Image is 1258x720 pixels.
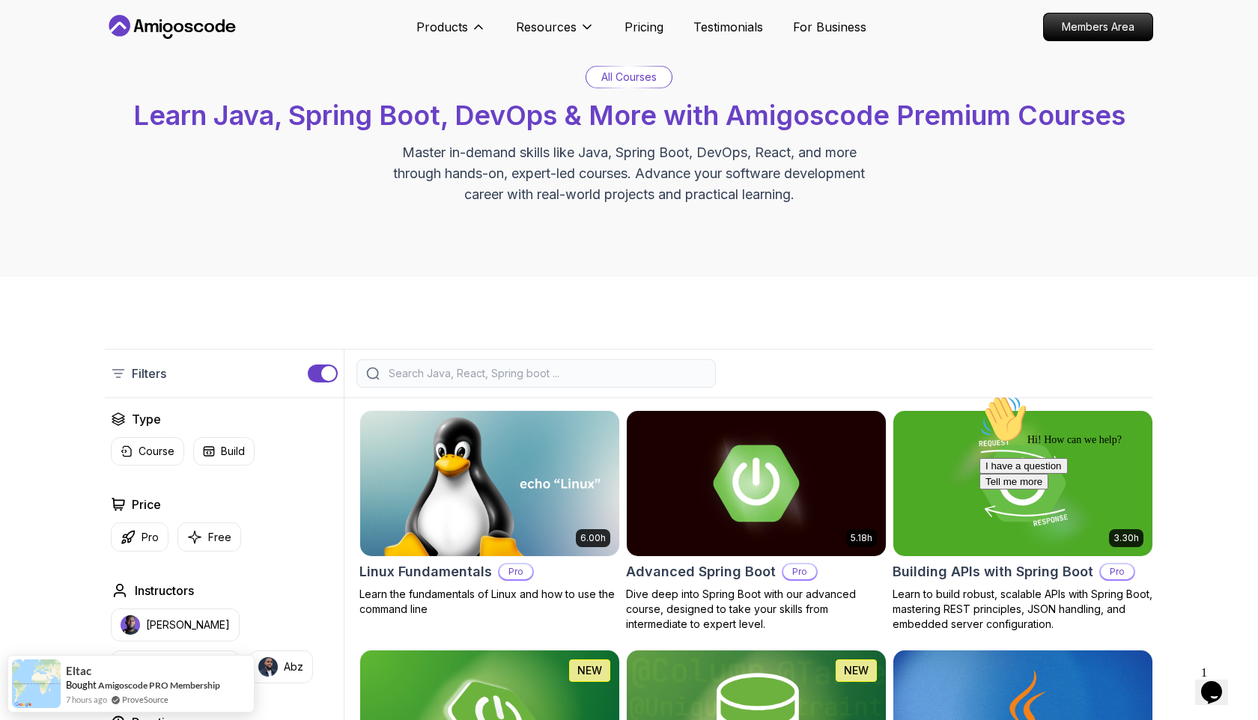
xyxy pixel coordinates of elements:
a: Testimonials [693,18,763,36]
p: Abz [284,659,303,674]
a: Members Area [1043,13,1153,41]
h2: Price [132,495,161,513]
h2: Building APIs with Spring Boot [893,561,1093,582]
p: NEW [577,663,602,678]
a: Building APIs with Spring Boot card3.30hBuilding APIs with Spring BootProLearn to build robust, s... [893,410,1153,632]
h2: Type [132,410,161,428]
span: Bought [66,679,97,691]
button: Products [416,18,486,48]
button: Free [177,522,241,552]
p: Course [139,444,174,459]
div: 👋Hi! How can we help?I have a questionTell me more [6,6,276,100]
h2: Linux Fundamentals [359,561,492,582]
a: Linux Fundamentals card6.00hLinux FundamentalsProLearn the fundamentals of Linux and how to use t... [359,410,620,617]
p: [PERSON_NAME] [146,617,230,632]
p: Learn the fundamentals of Linux and how to use the command line [359,587,620,617]
a: Amigoscode PRO Membership [98,680,220,691]
img: instructor img [121,615,140,635]
a: Advanced Spring Boot card5.18hAdvanced Spring BootProDive deep into Spring Boot with our advanced... [626,410,887,632]
span: Eltac [66,665,91,677]
img: provesource social proof notification image [12,659,61,708]
iframe: chat widget [1195,660,1243,705]
img: :wave: [6,6,54,54]
button: Course [111,437,184,466]
p: Filters [132,364,166,382]
h2: Advanced Spring Boot [626,561,776,582]
p: Members Area [1044,13,1152,40]
a: For Business [793,18,866,36]
img: Advanced Spring Boot card [627,411,886,556]
button: Resources [516,18,595,48]
p: NEW [844,663,869,678]
p: Dive deep into Spring Boot with our advanced course, designed to take your skills from intermedia... [626,587,887,632]
p: Free [208,530,231,545]
p: 6.00h [580,532,606,544]
p: Pro [783,564,816,579]
iframe: chat widget [973,389,1243,653]
button: instructor img[PERSON_NAME] [111,608,240,641]
p: Products [416,18,468,36]
input: Search Java, React, Spring boot ... [386,366,706,381]
a: Pricing [625,18,663,36]
img: Linux Fundamentals card [360,411,619,556]
button: Tell me more [6,85,75,100]
h2: Instructors [135,582,194,600]
span: Hi! How can we help? [6,45,148,56]
button: Build [193,437,255,466]
img: instructor img [258,657,278,677]
a: ProveSource [122,693,168,706]
p: Pro [142,530,159,545]
p: 5.18h [851,532,872,544]
button: instructor img[PERSON_NAME] [111,650,240,683]
span: 7 hours ago [66,693,107,706]
img: Building APIs with Spring Boot card [893,411,1152,556]
button: instructor imgAbz [249,650,313,683]
p: Build [221,444,245,459]
button: Pro [111,522,168,552]
p: Pro [499,564,532,579]
p: Resources [516,18,577,36]
p: Learn to build robust, scalable APIs with Spring Boot, mastering REST principles, JSON handling, ... [893,587,1153,632]
button: I have a question [6,69,94,85]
